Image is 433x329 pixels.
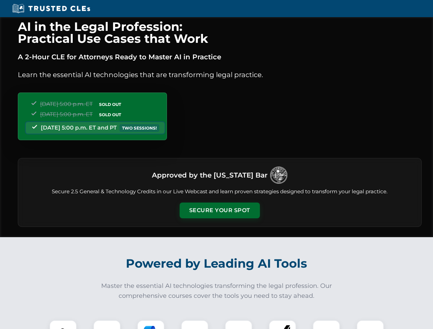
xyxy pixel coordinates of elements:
p: Master the essential AI technologies transforming the legal profession. Our comprehensive courses... [97,281,337,301]
h3: Approved by the [US_STATE] Bar [152,169,267,181]
img: Logo [270,167,287,184]
h2: Powered by Leading AI Tools [27,252,407,276]
p: A 2-Hour CLE for Attorneys Ready to Master AI in Practice [18,51,422,62]
button: Secure Your Spot [180,203,260,218]
p: Secure 2.5 General & Technology Credits in our Live Webcast and learn proven strategies designed ... [26,188,413,196]
span: SOLD OUT [97,111,123,118]
h1: AI in the Legal Profession: Practical Use Cases that Work [18,21,422,45]
span: [DATE] 5:00 p.m. ET [40,111,93,118]
span: SOLD OUT [97,101,123,108]
span: [DATE] 5:00 p.m. ET [40,101,93,107]
p: Learn the essential AI technologies that are transforming legal practice. [18,69,422,80]
img: Trusted CLEs [10,3,92,14]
